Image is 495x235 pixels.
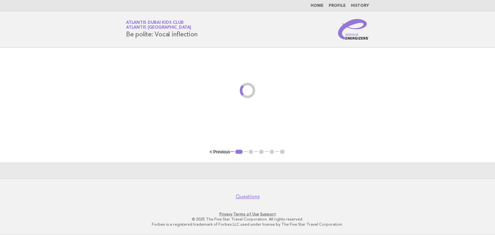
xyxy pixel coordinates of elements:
p: · · [50,211,445,217]
a: Terms of Use [233,212,259,216]
a: Privacy [219,212,232,216]
a: Home [311,4,324,8]
p: Forbes is a registered trademark of Forbes LLC used under license by The Five Star Travel Corpora... [50,222,445,227]
a: Questions [236,193,260,200]
a: Profile [329,4,346,8]
p: © 2025 The Five Star Travel Corporation. All rights reserved. [50,217,445,222]
a: Atlantis Dubai Kids ClubAtlantis [GEOGRAPHIC_DATA] [126,21,191,30]
span: Atlantis [GEOGRAPHIC_DATA] [126,26,191,30]
h1: Be polite: Vocal inflection [126,21,197,38]
a: History [351,4,369,8]
img: Service Energizers [338,19,369,40]
a: Support [260,212,276,216]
